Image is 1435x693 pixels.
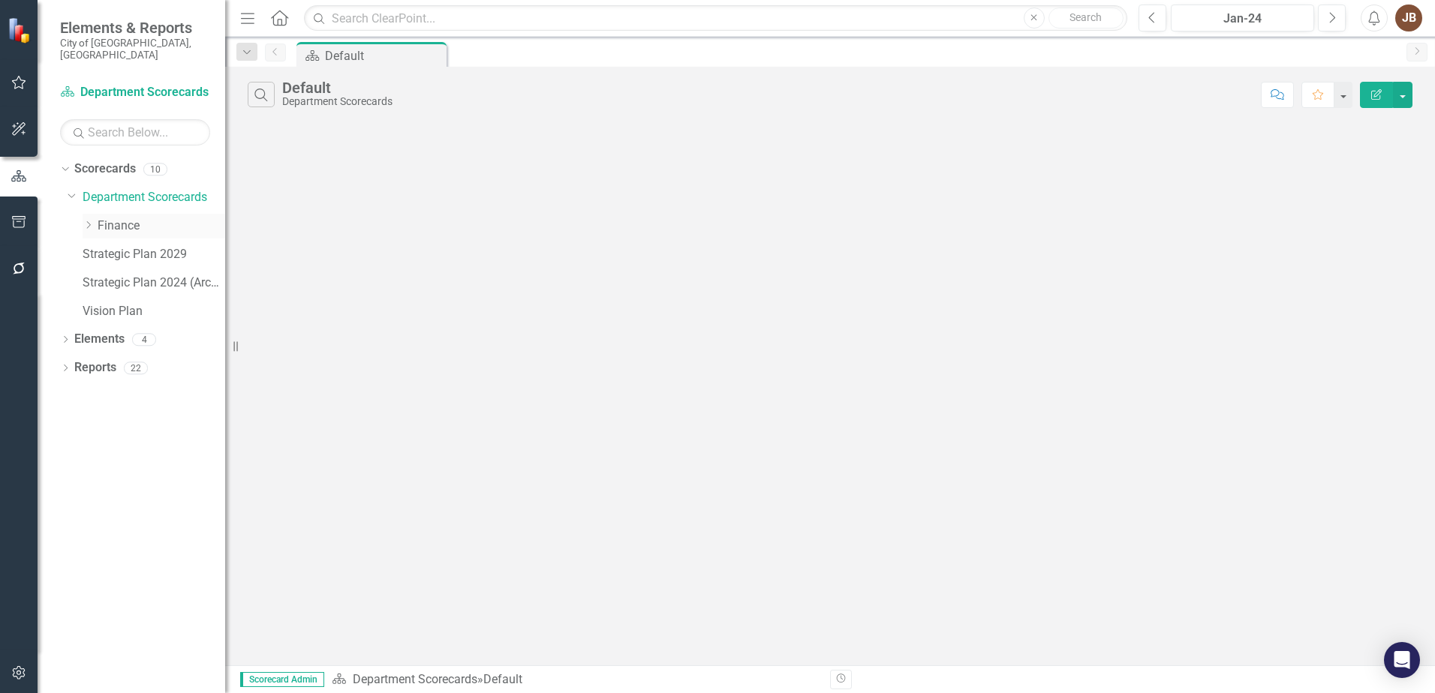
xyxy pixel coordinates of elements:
[304,5,1127,31] input: Search ClearPoint...
[60,19,210,37] span: Elements & Reports
[74,331,125,348] a: Elements
[83,189,225,206] a: Department Scorecards
[74,359,116,376] a: Reports
[124,361,148,374] div: 22
[132,333,156,346] div: 4
[1395,4,1422,31] button: JB
[143,163,167,175] div: 10
[98,217,225,235] a: Finance
[83,303,225,320] a: Vision Plan
[1069,11,1102,23] span: Search
[8,17,34,43] img: ClearPoint Strategy
[74,160,136,178] a: Scorecards
[1171,4,1314,31] button: Jan-24
[60,37,210,61] small: City of [GEOGRAPHIC_DATA], [GEOGRAPHIC_DATA]
[1048,7,1124,28] button: Search
[240,672,324,687] span: Scorecard Admin
[83,246,225,263] a: Strategic Plan 2029
[282,96,393,107] div: Department Scorecards
[325,46,443,65] div: Default
[282,79,393,96] div: Default
[1176,10,1309,28] div: Jan-24
[60,84,210,101] a: Department Scorecards
[353,672,477,686] a: Department Scorecards
[332,671,819,688] div: »
[83,274,225,292] a: Strategic Plan 2024 (Archive)
[483,672,522,686] div: Default
[1384,642,1420,678] div: Open Intercom Messenger
[60,119,210,145] input: Search Below...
